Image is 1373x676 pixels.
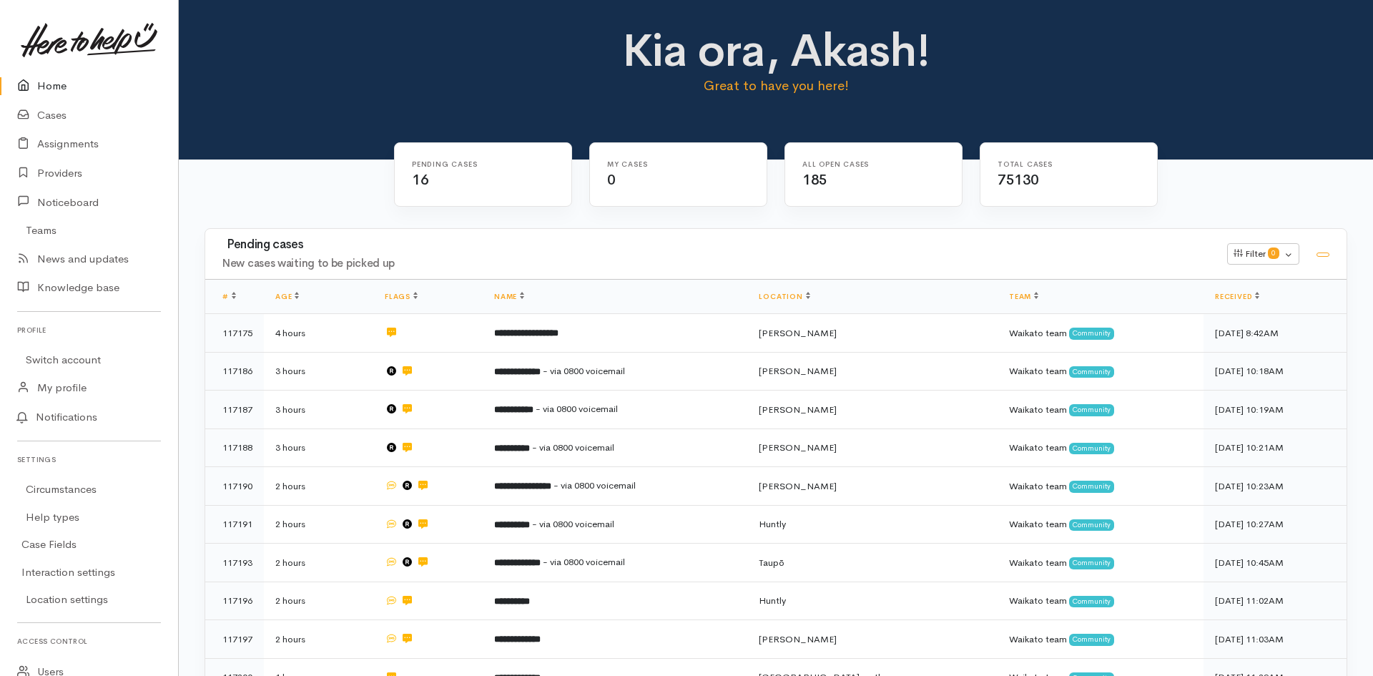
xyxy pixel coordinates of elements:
[495,76,1058,96] p: Great to have you here!
[1204,544,1347,582] td: [DATE] 10:45AM
[759,557,784,569] span: Taupō
[275,292,299,301] a: Age
[412,171,428,189] span: 16
[264,544,373,582] td: 2 hours
[1204,352,1347,391] td: [DATE] 10:18AM
[759,518,786,530] span: Huntly
[1204,620,1347,659] td: [DATE] 11:03AM
[1204,467,1347,506] td: [DATE] 10:23AM
[494,292,524,301] a: Name
[17,320,161,340] h6: Profile
[1069,366,1114,378] span: Community
[264,391,373,429] td: 3 hours
[1204,428,1347,467] td: [DATE] 10:21AM
[264,582,373,620] td: 2 hours
[607,160,732,168] h6: My cases
[998,582,1204,620] td: Waikato team
[536,403,618,415] span: - via 0800 voicemail
[17,450,161,469] h6: Settings
[1204,391,1347,429] td: [DATE] 10:19AM
[222,258,1210,270] h4: New cases waiting to be picked up
[998,352,1204,391] td: Waikato team
[495,26,1058,76] h1: Kia ora, Akash!
[553,479,636,491] span: - via 0800 voicemail
[759,594,786,607] span: Huntly
[17,632,161,651] h6: Access control
[607,171,616,189] span: 0
[759,633,837,645] span: [PERSON_NAME]
[205,428,264,467] td: 117188
[543,365,625,377] span: - via 0800 voicemail
[1268,248,1279,259] span: 0
[998,505,1204,544] td: Waikato team
[532,518,614,530] span: - via 0800 voicemail
[1069,481,1114,492] span: Community
[1069,557,1114,569] span: Community
[1069,328,1114,339] span: Community
[205,391,264,429] td: 117187
[998,467,1204,506] td: Waikato team
[998,160,1123,168] h6: Total cases
[998,314,1204,353] td: Waikato team
[1069,596,1114,607] span: Community
[998,391,1204,429] td: Waikato team
[205,620,264,659] td: 117197
[205,582,264,620] td: 117196
[998,171,1039,189] span: 75130
[1069,443,1114,454] span: Community
[1204,314,1347,353] td: [DATE] 8:42AM
[802,160,927,168] h6: All Open cases
[759,365,837,377] span: [PERSON_NAME]
[1204,505,1347,544] td: [DATE] 10:27AM
[759,480,837,492] span: [PERSON_NAME]
[412,160,537,168] h6: Pending cases
[802,171,827,189] span: 185
[205,314,264,353] td: 117175
[998,544,1204,582] td: Waikato team
[222,292,236,301] a: #
[222,238,1210,252] h3: Pending cases
[543,556,625,568] span: - via 0800 voicemail
[532,441,614,454] span: - via 0800 voicemail
[1069,519,1114,531] span: Community
[998,620,1204,659] td: Waikato team
[264,428,373,467] td: 3 hours
[264,467,373,506] td: 2 hours
[205,352,264,391] td: 117186
[264,352,373,391] td: 3 hours
[759,441,837,454] span: [PERSON_NAME]
[759,292,809,301] a: Location
[264,314,373,353] td: 4 hours
[1009,292,1038,301] a: Team
[1069,634,1114,645] span: Community
[205,505,264,544] td: 117191
[1204,582,1347,620] td: [DATE] 11:02AM
[1227,243,1299,265] button: Filter0
[264,505,373,544] td: 2 hours
[205,467,264,506] td: 117190
[759,403,837,416] span: [PERSON_NAME]
[205,544,264,582] td: 117193
[1069,404,1114,416] span: Community
[385,292,418,301] a: Flags
[264,620,373,659] td: 2 hours
[759,327,837,339] span: [PERSON_NAME]
[998,428,1204,467] td: Waikato team
[1215,292,1259,301] a: Received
